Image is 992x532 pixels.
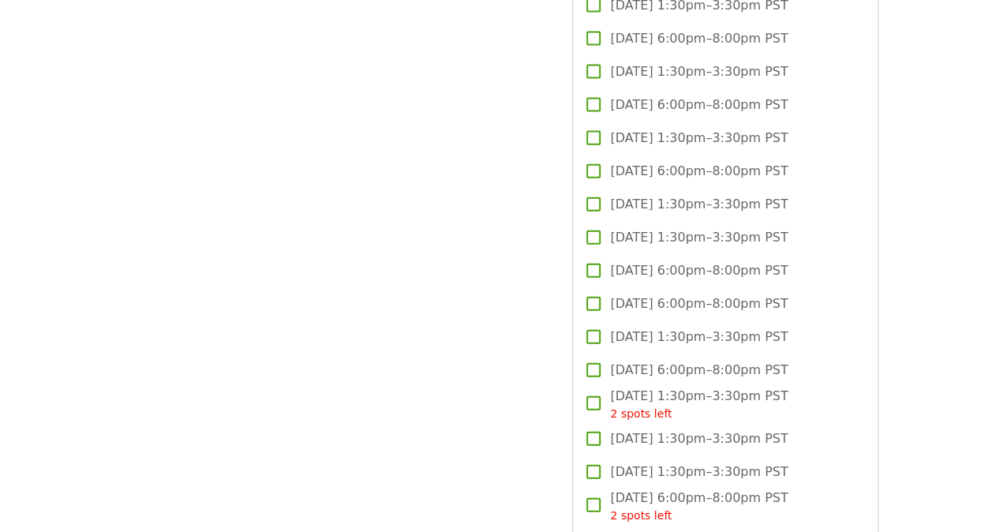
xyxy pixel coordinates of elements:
[610,195,788,214] span: [DATE] 1:30pm–3:30pm PST
[610,294,788,313] span: [DATE] 6:00pm–8:00pm PST
[610,361,788,380] span: [DATE] 6:00pm–8:00pm PST
[610,29,788,48] span: [DATE] 6:00pm–8:00pm PST
[610,429,788,448] span: [DATE] 1:30pm–3:30pm PST
[610,96,788,114] span: [DATE] 6:00pm–8:00pm PST
[610,162,788,181] span: [DATE] 6:00pm–8:00pm PST
[610,463,788,481] span: [DATE] 1:30pm–3:30pm PST
[610,62,788,81] span: [DATE] 1:30pm–3:30pm PST
[610,509,672,522] span: 2 spots left
[610,261,788,280] span: [DATE] 6:00pm–8:00pm PST
[610,129,788,148] span: [DATE] 1:30pm–3:30pm PST
[610,387,788,422] span: [DATE] 1:30pm–3:30pm PST
[610,489,788,524] span: [DATE] 6:00pm–8:00pm PST
[610,328,788,347] span: [DATE] 1:30pm–3:30pm PST
[610,407,672,420] span: 2 spots left
[610,228,788,247] span: [DATE] 1:30pm–3:30pm PST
